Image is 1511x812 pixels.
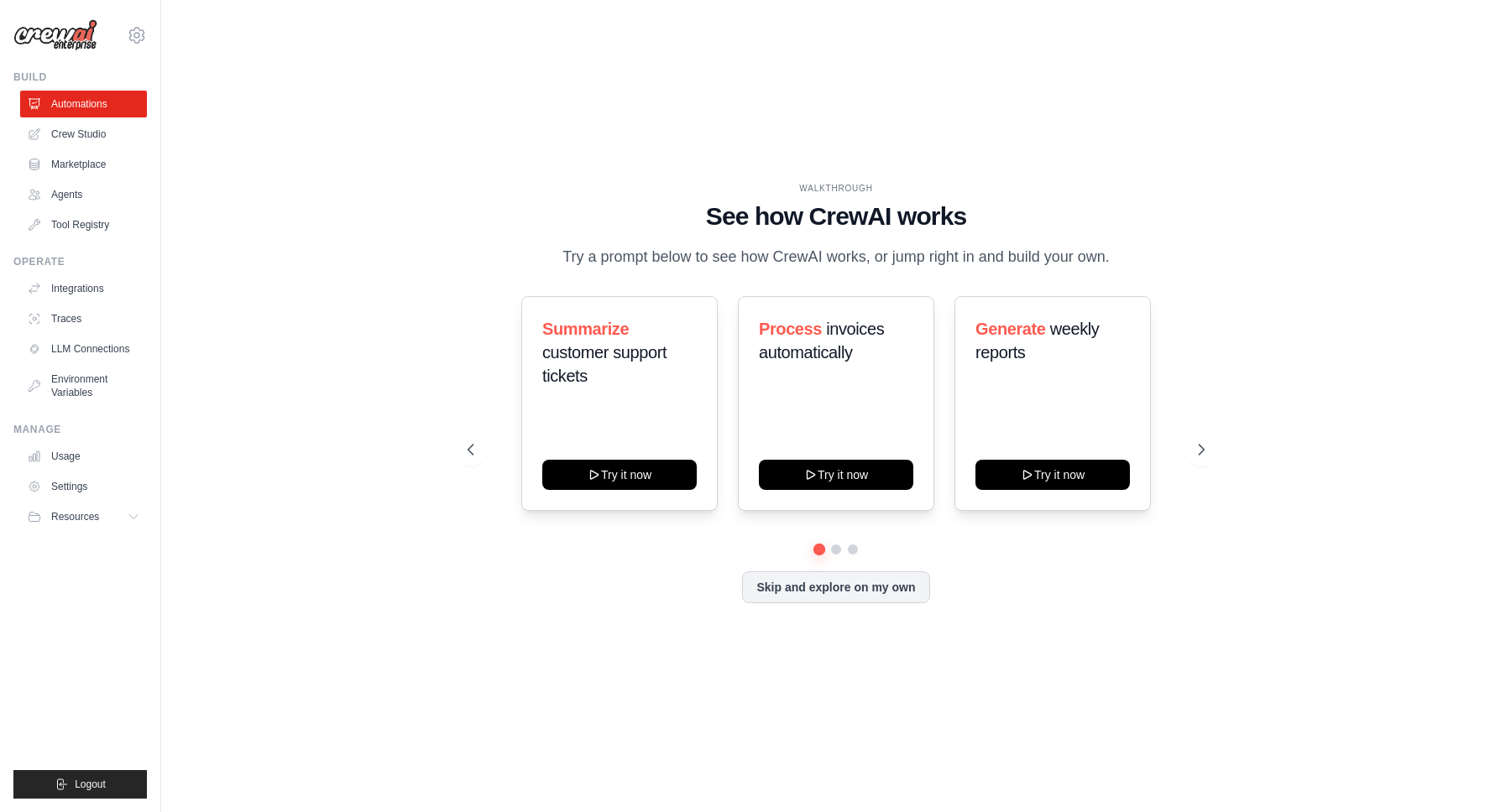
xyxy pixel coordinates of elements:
[468,182,1205,195] div: WALKTHROUGH
[20,151,147,178] a: Marketplace
[542,460,697,490] button: Try it now
[975,460,1130,490] button: Try it now
[759,460,913,490] button: Try it now
[20,211,147,238] a: Tool Registry
[13,423,147,436] div: Manage
[742,571,929,603] button: Skip and explore on my own
[20,503,147,530] button: Resources
[20,473,147,500] a: Settings
[13,19,97,51] img: Logo
[51,510,99,523] span: Resources
[20,121,147,148] a: Crew Studio
[468,201,1205,232] h1: See how CrewAI works
[13,770,147,799] button: Logout
[20,366,147,406] a: Environment Variables
[554,245,1118,269] p: Try a prompt below to see how CrewAI works, or jump right in and build your own.
[75,778,106,791] span: Logout
[20,336,147,362] a: LLM Connections
[13,255,147,268] div: Operate
[542,343,667,385] span: customer support tickets
[542,320,629,338] span: Summarize
[759,320,822,338] span: Process
[20,275,147,302] a: Integrations
[20,181,147,208] a: Agents
[13,70,147,84] div: Build
[20,305,147,332] a: Traces
[20,91,147,117] a: Automations
[759,320,884,362] span: invoices automatically
[20,443,147,470] a: Usage
[975,320,1046,338] span: Generate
